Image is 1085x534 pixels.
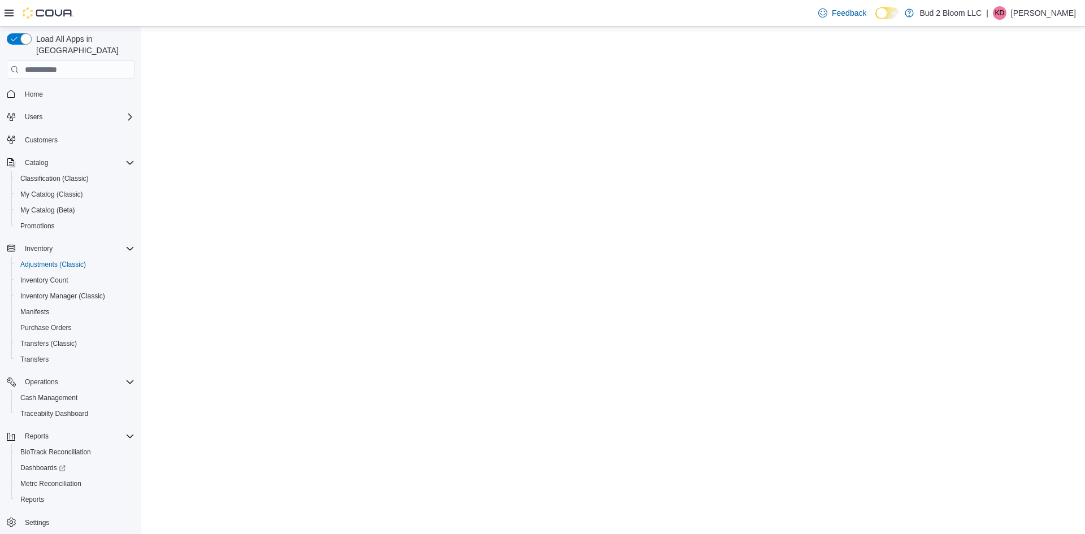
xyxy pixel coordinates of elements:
img: Cova [23,7,73,19]
span: Adjustments (Classic) [20,260,86,269]
span: Classification (Classic) [20,174,89,183]
span: Reports [20,429,134,443]
button: Reports [20,429,53,443]
button: Promotions [11,218,139,234]
button: Manifests [11,304,139,320]
span: Load All Apps in [GEOGRAPHIC_DATA] [32,33,134,56]
span: Inventory [20,242,134,255]
a: Transfers (Classic) [16,337,81,350]
button: Inventory Manager (Classic) [11,288,139,304]
a: BioTrack Reconciliation [16,445,96,459]
button: Operations [2,374,139,390]
span: Dark Mode [875,19,876,20]
span: Feedback [832,7,866,19]
button: Transfers [11,351,139,367]
span: My Catalog (Classic) [16,188,134,201]
span: Dashboards [20,463,66,472]
button: Cash Management [11,390,139,406]
button: Reports [2,428,139,444]
button: Users [2,109,139,125]
a: Reports [16,493,49,506]
span: Manifests [20,307,49,316]
span: Promotions [16,219,134,233]
button: Inventory Count [11,272,139,288]
span: Reports [25,432,49,441]
span: Metrc Reconciliation [16,477,134,490]
a: Dashboards [11,460,139,476]
span: Purchase Orders [20,323,72,332]
a: Inventory Count [16,273,73,287]
button: Traceabilty Dashboard [11,406,139,422]
a: Traceabilty Dashboard [16,407,93,420]
span: Inventory Manager (Classic) [16,289,134,303]
span: Reports [20,495,44,504]
span: Operations [25,377,58,387]
button: Inventory [20,242,57,255]
button: Transfers (Classic) [11,336,139,351]
a: Manifests [16,305,54,319]
span: Traceabilty Dashboard [20,409,88,418]
span: Customers [25,136,58,145]
span: Metrc Reconciliation [20,479,81,488]
span: Home [25,90,43,99]
span: Classification (Classic) [16,172,134,185]
span: Transfers [16,353,134,366]
span: KD [995,6,1005,20]
a: Metrc Reconciliation [16,477,86,490]
a: Inventory Manager (Classic) [16,289,110,303]
button: Purchase Orders [11,320,139,336]
input: Dark Mode [875,7,899,19]
span: My Catalog (Beta) [16,203,134,217]
span: Traceabilty Dashboard [16,407,134,420]
button: BioTrack Reconciliation [11,444,139,460]
p: [PERSON_NAME] [1011,6,1076,20]
a: Cash Management [16,391,82,405]
span: Settings [20,515,134,529]
div: Kyle Dellamo [993,6,1006,20]
span: Reports [16,493,134,506]
a: Classification (Classic) [16,172,93,185]
button: Settings [2,514,139,531]
span: BioTrack Reconciliation [20,448,91,457]
span: Purchase Orders [16,321,134,335]
button: Adjustments (Classic) [11,257,139,272]
span: My Catalog (Beta) [20,206,75,215]
span: Manifests [16,305,134,319]
span: Catalog [20,156,134,170]
button: Catalog [20,156,53,170]
a: Adjustments (Classic) [16,258,90,271]
span: Operations [20,375,134,389]
span: Cash Management [20,393,77,402]
a: Settings [20,516,54,529]
button: Customers [2,132,139,148]
p: Bud 2 Bloom LLC [919,6,982,20]
a: Transfers [16,353,53,366]
span: Catalog [25,158,48,167]
span: Inventory Manager (Classic) [20,292,105,301]
button: Operations [20,375,63,389]
button: Reports [11,492,139,507]
span: Inventory [25,244,53,253]
p: | [986,6,988,20]
span: Customers [20,133,134,147]
span: Settings [25,518,49,527]
a: Customers [20,133,62,147]
span: Dashboards [16,461,134,475]
button: My Catalog (Classic) [11,186,139,202]
a: Feedback [814,2,871,24]
button: Metrc Reconciliation [11,476,139,492]
span: Users [20,110,134,124]
a: Promotions [16,219,59,233]
span: BioTrack Reconciliation [16,445,134,459]
span: Transfers [20,355,49,364]
span: Inventory Count [20,276,68,285]
span: Users [25,112,42,121]
a: Dashboards [16,461,70,475]
button: Inventory [2,241,139,257]
button: Classification (Classic) [11,171,139,186]
button: Users [20,110,47,124]
span: Home [20,86,134,101]
span: Promotions [20,222,55,231]
span: Transfers (Classic) [20,339,77,348]
span: Inventory Count [16,273,134,287]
